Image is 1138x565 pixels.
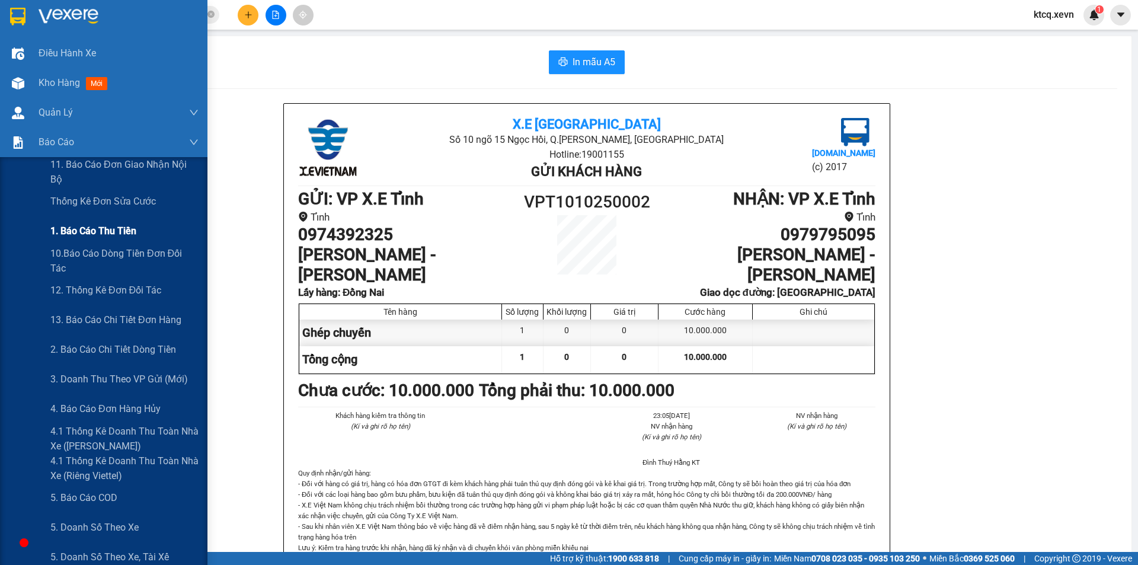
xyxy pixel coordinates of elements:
span: 1 [1097,5,1101,14]
li: Khách hàng kiểm tra thông tin [322,410,439,421]
b: GỬI : VP X.E Tỉnh [298,189,424,209]
div: Quy định nhận/gửi hàng : [298,468,875,554]
span: Báo cáo [39,135,74,149]
span: ⚪️ [923,556,926,561]
span: 0 [622,352,626,362]
b: Giao dọc đường: [GEOGRAPHIC_DATA] [700,286,875,298]
h1: 0979795095 [659,225,875,245]
span: 12. Thống kê đơn đối tác [50,283,161,298]
img: warehouse-icon [12,77,24,90]
span: 4.1 Thống kê doanh thu toàn nhà xe ([PERSON_NAME]) [50,424,199,454]
li: NV nhận hàng [759,410,876,421]
span: 2. Báo cáo chi tiết dòng tiền [50,342,176,357]
span: mới [86,77,107,90]
div: 0 [591,320,658,346]
button: plus [238,5,258,25]
div: Cước hàng [661,307,749,317]
span: 1 [520,352,525,362]
b: Lấy hàng : Đồng Nai [298,286,384,298]
div: 10.000.000 [658,320,753,346]
b: NHẬN : VP X.E Tỉnh [733,189,875,209]
h1: [PERSON_NAME] - [PERSON_NAME] [659,245,875,285]
div: 1 [502,320,544,346]
strong: 0708 023 035 - 0935 103 250 [811,554,920,563]
span: Quản Lý [39,105,73,120]
span: ktcq.xevn [1024,7,1083,22]
i: (Kí và ghi rõ họ tên) [787,422,846,430]
li: Số 10 ngõ 15 Ngọc Hồi, Q.[PERSON_NAME], [GEOGRAPHIC_DATA] [394,132,779,147]
span: | [668,552,670,565]
span: | [1024,552,1025,565]
div: 0 [544,320,591,346]
img: solution-icon [12,136,24,149]
span: Cung cấp máy in - giấy in: [679,552,771,565]
span: Miền Bắc [929,552,1015,565]
h1: [PERSON_NAME] - [PERSON_NAME] [298,245,514,285]
span: 4. Báo cáo đơn hàng hủy [50,401,161,416]
span: Hỗ trợ kỹ thuật: [550,552,659,565]
span: printer [558,57,568,68]
span: down [189,108,199,117]
img: icon-new-feature [1089,9,1099,20]
button: caret-down [1110,5,1131,25]
h1: 0974392325 [298,225,514,245]
button: printerIn mẫu A5 [549,50,625,74]
span: 13. Báo cáo chi tiết đơn hàng [50,312,181,327]
div: Khối lượng [546,307,587,317]
span: 5. Báo cáo COD [50,490,117,505]
span: 3. Doanh Thu theo VP Gửi (mới) [50,372,188,387]
span: close-circle [207,9,215,21]
span: Thống kê đơn sửa cước [50,194,156,209]
span: Kho hàng [39,77,80,88]
span: 5. Doanh số theo xe [50,520,139,535]
sup: 1 [1095,5,1104,14]
span: down [189,138,199,147]
span: plus [244,11,252,19]
span: 1. Báo cáo thu tiền [50,224,136,238]
b: Tổng phải thu: 10.000.000 [479,381,675,400]
span: caret-down [1115,9,1126,20]
span: copyright [1072,554,1081,563]
span: Tổng cộng [302,352,357,366]
li: Tỉnh [659,209,875,225]
b: Chưa cước : 10.000.000 [298,381,474,400]
li: NV nhận hàng [613,421,730,432]
p: - Đối với hàng có giá trị, hàng có hóa đơn GTGT đi kèm khách hàng phải tuân thủ quy định đóng gói... [298,478,875,553]
button: aim [293,5,314,25]
b: Gửi khách hàng [531,164,642,179]
strong: 1900 633 818 [608,554,659,563]
span: environment [844,212,854,222]
div: Tên hàng [302,307,498,317]
span: aim [299,11,307,19]
div: Ghi chú [756,307,871,317]
span: Miền Nam [774,552,920,565]
img: warehouse-icon [12,47,24,60]
span: 0 [564,352,569,362]
span: 11. Báo cáo đơn giao nhận nội bộ [50,157,199,187]
i: (Kí và ghi rõ họ tên) [351,422,410,430]
div: Ghép chuyến [299,320,502,346]
span: 5. Doanh số theo xe, tài xế [50,550,169,564]
li: (c) 2017 [812,159,875,174]
li: Đình Thuý Hằng KT [613,457,730,468]
li: Tỉnh [298,209,514,225]
span: close-circle [207,11,215,18]
span: 10.000.000 [684,352,727,362]
li: 23:05[DATE] [613,410,730,421]
span: file-add [271,11,280,19]
button: file-add [266,5,286,25]
span: Điều hành xe [39,46,96,60]
span: 4.1 Thống kê doanh thu toàn nhà xe (Riêng Viettel) [50,454,199,483]
img: logo.jpg [841,118,870,146]
li: Hotline: 19001155 [394,147,779,162]
b: X.E [GEOGRAPHIC_DATA] [513,117,661,132]
b: [DOMAIN_NAME] [812,148,875,158]
h1: VPT1010250002 [514,189,659,215]
img: warehouse-icon [12,107,24,119]
span: 10.Báo cáo dòng tiền đơn đối tác [50,246,199,276]
i: (Kí và ghi rõ họ tên) [642,433,701,441]
img: logo.jpg [298,118,357,177]
img: logo-vxr [10,8,25,25]
span: In mẫu A5 [573,55,615,69]
strong: 0369 525 060 [964,554,1015,563]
